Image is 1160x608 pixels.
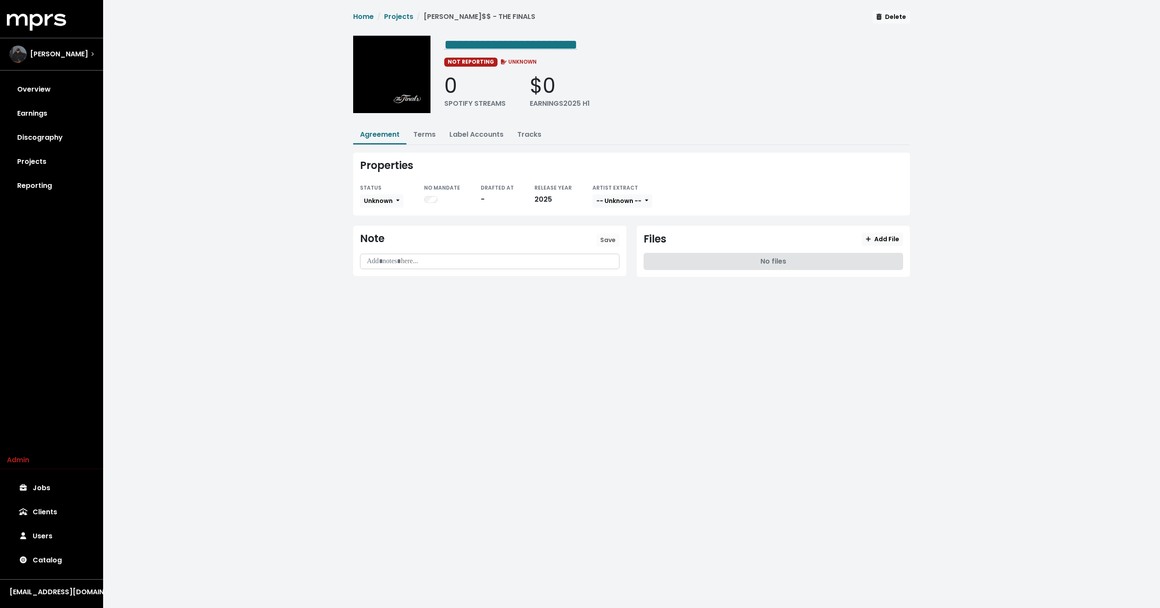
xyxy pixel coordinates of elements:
[360,194,403,208] button: Unknown
[9,46,27,63] img: The selected account / producer
[360,233,385,245] div: Note
[7,500,96,524] a: Clients
[7,174,96,198] a: Reporting
[481,194,514,205] div: -
[7,476,96,500] a: Jobs
[862,233,903,246] button: Add File
[424,184,460,191] small: NO MANDATE
[7,587,96,598] button: [EMAIL_ADDRESS][DOMAIN_NAME]
[534,184,572,191] small: RELEASE YEAR
[866,235,899,243] span: Add File
[353,12,535,29] nav: breadcrumb
[517,129,541,139] a: Tracks
[444,58,498,66] span: NOT REPORTING
[30,49,88,59] span: [PERSON_NAME]
[444,38,577,52] span: Edit value
[413,12,535,22] li: [PERSON_NAME]$$ - THE FINALS
[7,17,66,27] a: mprs logo
[530,74,590,98] div: $0
[592,194,652,208] button: -- Unknown --
[413,129,436,139] a: Terms
[592,184,638,191] small: ARTIST EXTRACT
[9,587,94,597] div: [EMAIL_ADDRESS][DOMAIN_NAME]
[360,129,400,139] a: Agreement
[444,74,506,98] div: 0
[499,58,537,65] span: UNKNOWN
[7,524,96,548] a: Users
[7,126,96,150] a: Discography
[7,77,96,101] a: Overview
[644,253,903,270] div: No files
[353,12,374,21] a: Home
[7,548,96,572] a: Catalog
[444,98,506,109] div: SPOTIFY STREAMS
[876,12,906,21] span: Delete
[644,233,666,246] div: Files
[534,194,572,205] div: 2025
[530,98,590,109] div: EARNINGS 2025 H1
[596,197,641,205] span: -- Unknown --
[873,10,910,24] button: Delete
[360,160,903,172] div: Properties
[353,36,430,113] img: Album cover for this project
[384,12,413,21] a: Projects
[7,150,96,174] a: Projects
[481,184,514,191] small: DRAFTED AT
[360,184,382,191] small: STATUS
[449,129,504,139] a: Label Accounts
[364,197,393,205] span: Unknown
[7,101,96,126] a: Earnings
